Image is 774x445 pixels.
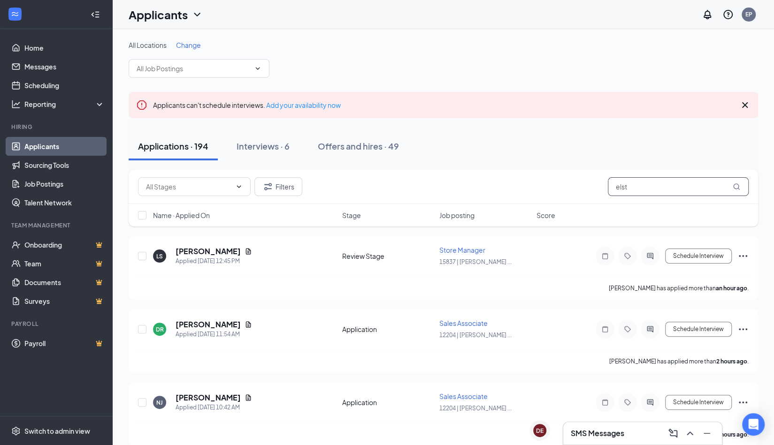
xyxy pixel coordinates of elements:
h1: Applicants [129,7,188,23]
span: Score [536,211,555,220]
svg: Ellipses [737,324,749,335]
a: Scheduling [24,76,105,95]
div: Switch to admin view [24,426,90,436]
button: Minimize [699,426,714,441]
a: PayrollCrown [24,334,105,353]
span: Applicants can't schedule interviews. [153,101,341,109]
b: an hour ago [716,285,747,292]
div: Application [342,398,434,407]
span: Name · Applied On [153,211,210,220]
a: Talent Network [24,193,105,212]
svg: ChevronDown [254,65,261,72]
a: OnboardingCrown [24,235,105,254]
b: 3 hours ago [716,431,747,438]
div: LS [156,252,163,260]
div: DE [536,427,544,435]
a: Home [24,38,105,57]
svg: ActiveChat [644,252,656,260]
svg: Note [599,325,611,333]
button: Schedule Interview [665,322,732,337]
a: Messages [24,57,105,76]
a: Applicants [24,137,105,156]
input: All Stages [146,181,231,192]
div: Reporting [24,99,105,109]
span: 12204 | [PERSON_NAME] ... [439,405,512,412]
div: Applications · 194 [138,140,208,152]
svg: Settings [11,426,21,436]
div: Team Management [11,221,103,229]
svg: Error [136,99,147,111]
svg: Document [245,248,252,255]
div: Applied [DATE] 11:54 AM [176,330,252,339]
svg: ComposeMessage [667,428,679,439]
span: Sales Associate [439,392,488,400]
div: EP [745,10,752,18]
svg: Analysis [11,99,21,109]
svg: WorkstreamLogo [10,9,20,19]
button: Schedule Interview [665,395,732,410]
svg: Tag [622,252,633,260]
h5: [PERSON_NAME] [176,246,241,256]
svg: Tag [622,399,633,406]
h3: SMS Messages [571,428,624,438]
svg: Document [245,394,252,401]
div: DR [156,325,164,333]
span: All Locations [129,41,167,49]
div: Offers and hires · 49 [318,140,399,152]
div: NJ [156,399,163,407]
svg: ActiveChat [644,399,656,406]
svg: ChevronDown [235,183,243,190]
svg: Filter [262,181,274,192]
button: Schedule Interview [665,249,732,264]
div: Hiring [11,123,103,131]
a: DocumentsCrown [24,273,105,292]
div: Application [342,324,434,334]
span: Stage [342,211,361,220]
svg: ChevronDown [192,9,203,20]
svg: Collapse [91,10,100,19]
button: ChevronUp [682,426,697,441]
div: Applied [DATE] 12:45 PM [176,256,252,266]
p: [PERSON_NAME] has applied more than . [609,284,749,292]
svg: QuestionInfo [722,9,734,20]
h5: [PERSON_NAME] [176,392,241,403]
span: Change [176,41,201,49]
h5: [PERSON_NAME] [176,319,241,330]
a: Job Postings [24,174,105,193]
button: Filter Filters [254,177,302,196]
div: Applied [DATE] 10:42 AM [176,403,252,412]
b: 2 hours ago [716,358,747,365]
a: TeamCrown [24,254,105,273]
svg: Ellipses [737,250,749,262]
span: Job posting [439,211,475,220]
svg: Document [245,321,252,328]
svg: Ellipses [737,397,749,408]
div: Payroll [11,320,103,328]
input: All Job Postings [137,63,250,74]
div: Open Intercom Messenger [742,413,765,436]
span: 15837 | [PERSON_NAME] ... [439,258,512,265]
div: Interviews · 6 [237,140,290,152]
svg: Minimize [701,428,713,439]
input: Search in applications [608,177,749,196]
svg: MagnifyingGlass [733,183,740,190]
svg: ChevronUp [684,428,696,439]
svg: Notifications [702,9,713,20]
svg: ActiveChat [644,325,656,333]
p: [PERSON_NAME] has applied more than . [609,357,749,365]
div: Review Stage [342,251,434,261]
span: Sales Associate [439,319,488,327]
a: Add your availability now [266,101,341,109]
span: Store Manager [439,246,485,254]
svg: Note [599,399,611,406]
span: 12204 | [PERSON_NAME] ... [439,332,512,339]
svg: Cross [739,99,751,111]
a: Sourcing Tools [24,156,105,174]
svg: Tag [622,325,633,333]
button: ComposeMessage [666,426,681,441]
a: SurveysCrown [24,292,105,310]
svg: Note [599,252,611,260]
